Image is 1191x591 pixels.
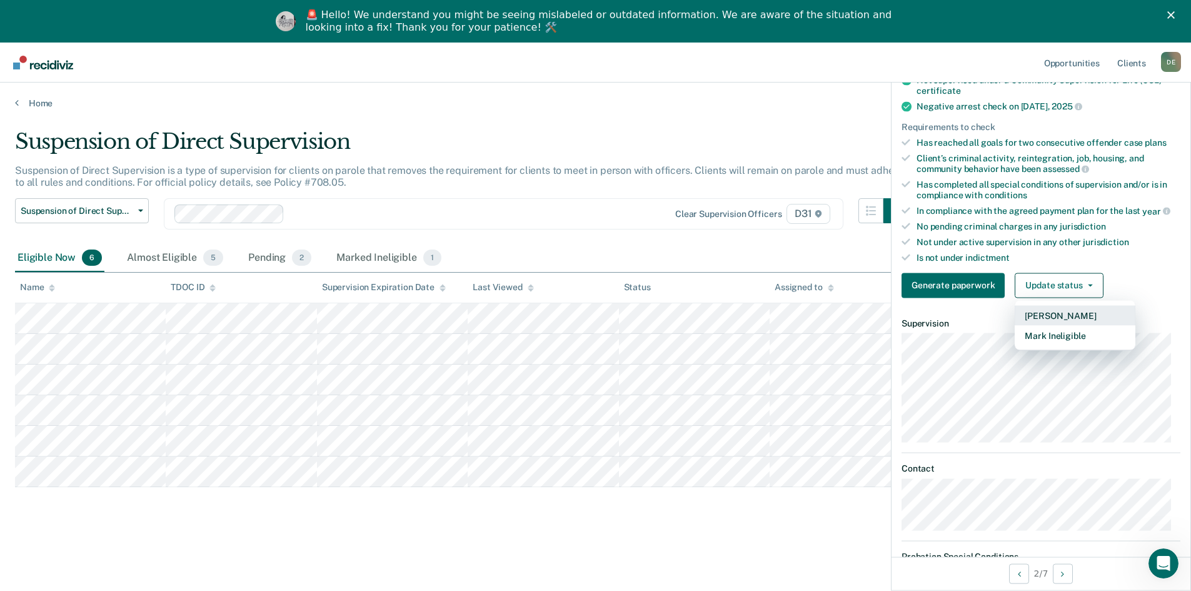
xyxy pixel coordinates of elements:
[1015,325,1135,345] button: Mark Ineligible
[203,250,223,266] span: 5
[15,245,104,272] div: Eligible Now
[1060,221,1105,231] span: jurisdiction
[15,129,908,164] div: Suspension of Direct Supervision
[1015,273,1103,298] button: Update status
[21,206,133,216] span: Suspension of Direct Supervision
[917,85,960,95] span: certificate
[917,137,1180,148] div: Has reached all goals for two consecutive offender case
[902,551,1180,562] dt: Probation Special Conditions
[13,56,73,69] img: Recidiviz
[124,245,226,272] div: Almost Eligible
[902,122,1180,133] div: Requirements to check
[965,252,1010,262] span: indictment
[902,318,1180,328] dt: Supervision
[276,11,296,31] img: Profile image for Kim
[917,101,1180,112] div: Negative arrest check on [DATE],
[985,189,1027,200] span: conditions
[1161,52,1181,72] button: Profile dropdown button
[917,153,1180,174] div: Client’s criminal activity, reintegration, job, housing, and community behavior have been
[902,273,1005,298] button: Generate paperwork
[306,9,896,34] div: 🚨 Hello! We understand you might be seeing mislabeled or outdated information. We are aware of th...
[15,164,903,188] p: Suspension of Direct Supervision is a type of supervision for clients on parole that removes the ...
[1115,43,1148,83] a: Clients
[902,273,1010,298] a: Navigate to form link
[1042,43,1102,83] a: Opportunities
[917,237,1180,248] div: Not under active supervision in any other
[1009,563,1029,583] button: Previous Opportunity
[917,74,1180,96] div: Not supervised under a Community Supervision for Life (CSL)
[246,245,314,272] div: Pending
[1052,101,1082,111] span: 2025
[917,205,1180,216] div: In compliance with the agreed payment plan for the last
[1015,305,1135,325] button: [PERSON_NAME]
[917,221,1180,232] div: No pending criminal charges in any
[334,245,444,272] div: Marked Ineligible
[775,282,833,293] div: Assigned to
[15,98,1176,109] a: Home
[82,250,102,266] span: 6
[1148,548,1178,578] iframe: Intercom live chat
[902,463,1180,473] dt: Contact
[1142,206,1170,216] span: year
[892,557,1190,590] div: 2 / 7
[624,282,651,293] div: Status
[1161,52,1181,72] div: D E
[917,179,1180,201] div: Has completed all special conditions of supervision and/or is in compliance with
[322,282,446,293] div: Supervision Expiration Date
[1043,164,1089,174] span: assessed
[1167,11,1180,19] div: Close
[473,282,533,293] div: Last Viewed
[786,204,830,224] span: D31
[917,252,1180,263] div: Is not under
[1053,563,1073,583] button: Next Opportunity
[292,250,311,266] span: 2
[1145,137,1166,147] span: plans
[675,209,781,220] div: Clear supervision officers
[423,250,441,266] span: 1
[20,282,55,293] div: Name
[171,282,216,293] div: TDOC ID
[1083,237,1128,247] span: jurisdiction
